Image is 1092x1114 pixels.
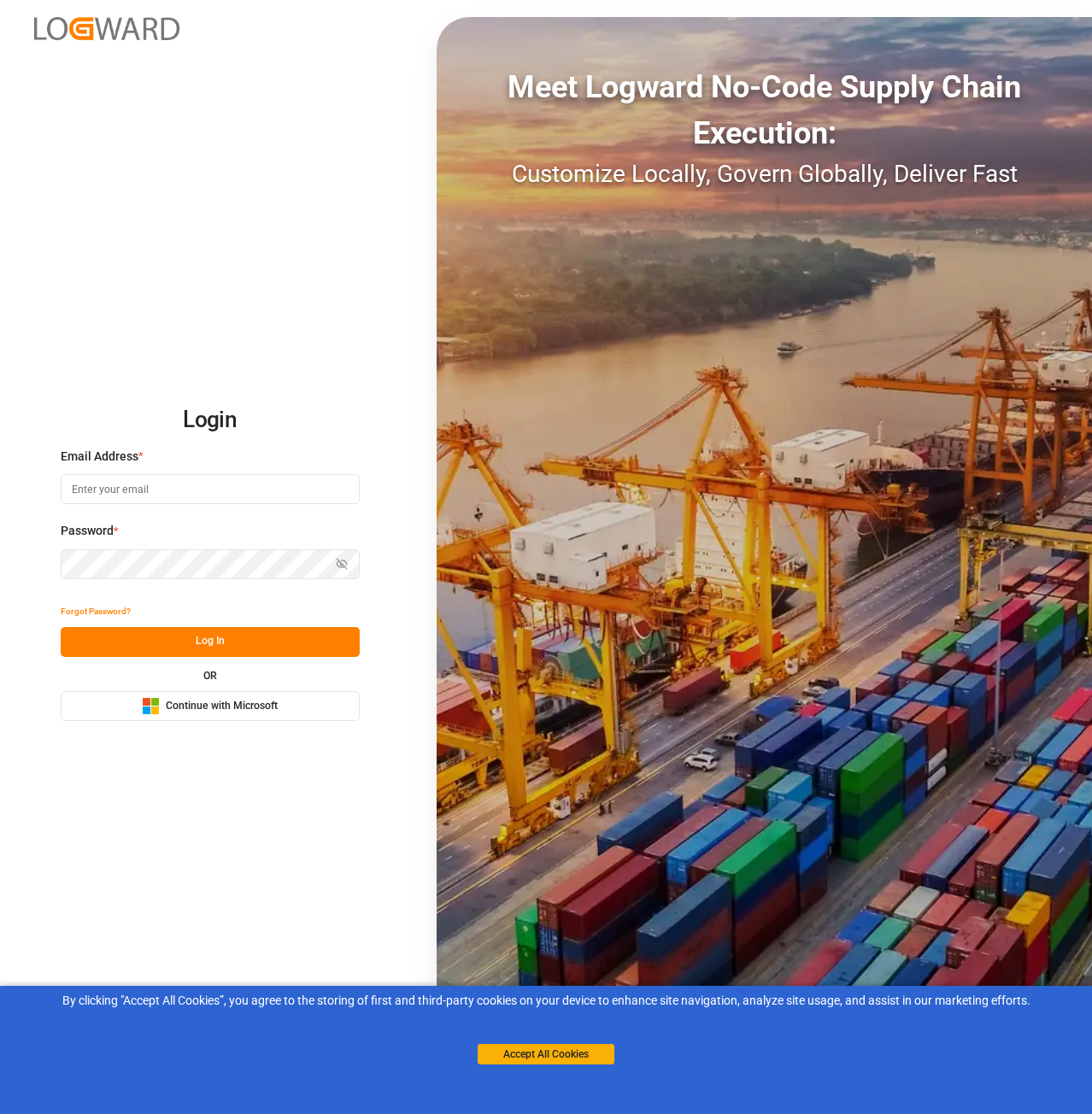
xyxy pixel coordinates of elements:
[437,64,1092,156] div: Meet Logward No-Code Supply Chain Execution:
[203,671,217,681] small: OR
[61,474,360,504] input: Enter your email
[61,597,131,627] button: Forgot Password?
[12,992,1080,1010] div: By clicking "Accept All Cookies”, you agree to the storing of first and third-party cookies on yo...
[61,393,360,448] h2: Login
[166,699,278,714] span: Continue with Microsoft
[61,522,114,540] span: Password
[34,17,179,40] img: Logward_new_orange.png
[61,627,360,657] button: Log In
[478,1044,614,1064] button: Accept All Cookies
[61,691,360,721] button: Continue with Microsoft
[437,156,1092,192] div: Customize Locally, Govern Globally, Deliver Fast
[61,448,138,466] span: Email Address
